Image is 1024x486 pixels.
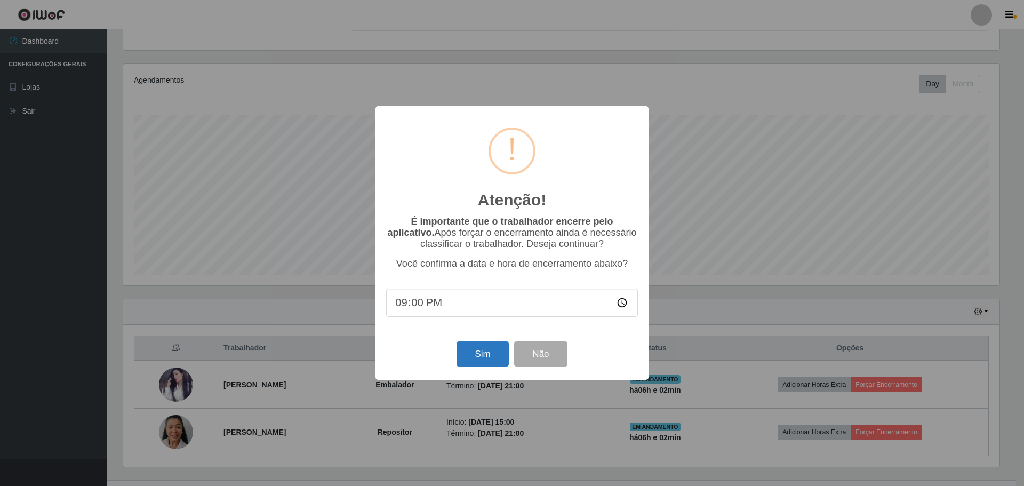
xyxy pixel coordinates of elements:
p: Após forçar o encerramento ainda é necessário classificar o trabalhador. Deseja continuar? [386,216,638,250]
b: É importante que o trabalhador encerre pelo aplicativo. [387,216,613,238]
button: Não [514,341,567,367]
p: Você confirma a data e hora de encerramento abaixo? [386,258,638,269]
button: Sim [457,341,508,367]
h2: Atenção! [478,190,546,210]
